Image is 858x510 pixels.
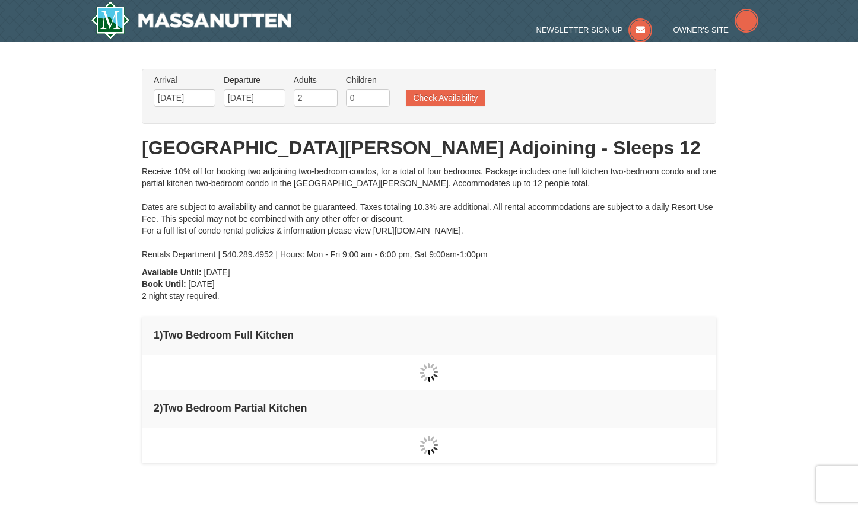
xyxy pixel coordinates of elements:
label: Children [346,74,390,86]
a: Massanutten Resort [91,1,291,39]
span: ) [160,329,163,341]
label: Departure [224,74,285,86]
span: Newsletter Sign Up [536,26,623,34]
a: Newsletter Sign Up [536,26,653,34]
div: Receive 10% off for booking two adjoining two-bedroom condos, for a total of four bedrooms. Packa... [142,165,716,260]
span: Owner's Site [673,26,729,34]
img: Massanutten Resort Logo [91,1,291,39]
img: wait gif [420,436,438,455]
button: Check Availability [406,90,485,106]
label: Adults [294,74,338,86]
h1: [GEOGRAPHIC_DATA][PERSON_NAME] Adjoining - Sleeps 12 [142,136,716,160]
span: [DATE] [189,279,215,289]
h4: 2 Two Bedroom Partial Kitchen [154,402,704,414]
span: ) [160,402,163,414]
label: Arrival [154,74,215,86]
span: [DATE] [204,267,230,277]
a: Owner's Site [673,26,759,34]
strong: Available Until: [142,267,202,277]
h4: 1 Two Bedroom Full Kitchen [154,329,704,341]
img: wait gif [420,363,438,382]
strong: Book Until: [142,279,186,289]
span: 2 night stay required. [142,291,220,301]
